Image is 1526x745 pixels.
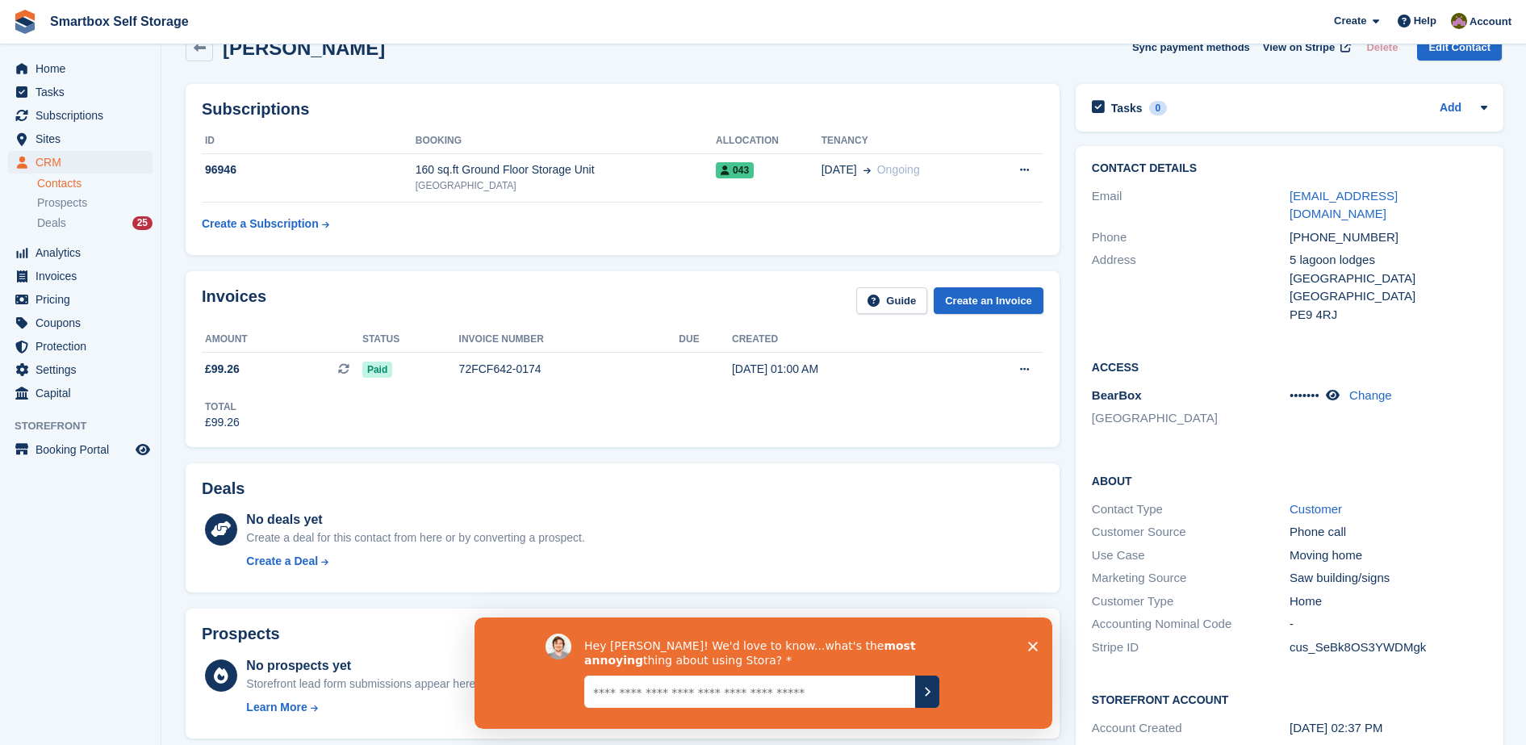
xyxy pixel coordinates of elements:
div: [GEOGRAPHIC_DATA] [416,178,716,193]
h2: Access [1092,358,1487,375]
th: Status [362,327,459,353]
div: [GEOGRAPHIC_DATA] [1290,287,1487,306]
h2: Tasks [1111,101,1143,115]
span: Coupons [36,312,132,334]
div: Create a Subscription [202,216,319,232]
div: 5 lagoon lodges [1290,251,1487,270]
span: View on Stripe [1263,40,1335,56]
span: Storefront [15,418,161,434]
a: Add [1440,99,1461,118]
span: ••••••• [1290,388,1319,402]
div: No prospects yet [246,656,592,676]
div: 25 [132,216,153,230]
span: Booking Portal [36,438,132,461]
h2: About [1092,472,1487,488]
a: menu [8,438,153,461]
a: menu [8,312,153,334]
a: View on Stripe [1256,34,1354,61]
div: Address [1092,251,1290,324]
div: Total [205,400,240,414]
div: Phone call [1290,523,1487,542]
div: No deals yet [246,510,584,529]
span: £99.26 [205,361,240,378]
div: Customer Source [1092,523,1290,542]
h2: [PERSON_NAME] [223,37,385,59]
th: Due [679,327,732,353]
span: Invoices [36,265,132,287]
h2: Invoices [202,287,266,314]
div: 72FCF642-0174 [459,361,679,378]
div: [DATE] 02:37 PM [1290,719,1487,738]
div: Contact Type [1092,500,1290,519]
div: 96946 [202,161,416,178]
div: Home [1290,592,1487,611]
span: Prospects [37,195,87,211]
th: Created [732,327,955,353]
div: [PHONE_NUMBER] [1290,228,1487,247]
a: Guide [856,287,927,314]
a: menu [8,128,153,150]
div: Account Created [1092,719,1290,738]
span: Pricing [36,288,132,311]
a: menu [8,288,153,311]
div: Saw building/signs [1290,569,1487,588]
th: Amount [202,327,362,353]
img: Kayleigh Devlin [1451,13,1467,29]
a: Create a Deal [246,553,584,570]
a: menu [8,382,153,404]
h2: Subscriptions [202,100,1043,119]
div: Use Case [1092,546,1290,565]
div: Stripe ID [1092,638,1290,657]
a: Customer [1290,502,1342,516]
a: menu [8,241,153,264]
a: menu [8,151,153,174]
div: 160 sq.ft Ground Floor Storage Unit [416,161,716,178]
div: Storefront lead form submissions appear here as prospects to action. [246,676,592,693]
th: Allocation [716,128,822,154]
div: - [1290,615,1487,634]
div: Phone [1092,228,1290,247]
span: Paid [362,362,392,378]
span: CRM [36,151,132,174]
span: Protection [36,335,132,358]
div: Customer Type [1092,592,1290,611]
span: Tasks [36,81,132,103]
div: Create a Deal [246,553,318,570]
a: Create an Invoice [934,287,1043,314]
a: Create a Subscription [202,209,329,239]
span: Capital [36,382,132,404]
span: Ongoing [877,163,920,176]
span: BearBox [1092,388,1142,402]
span: Analytics [36,241,132,264]
button: Delete [1360,34,1404,61]
h2: Deals [202,479,245,498]
h2: Prospects [202,625,280,643]
span: Sites [36,128,132,150]
iframe: Survey by David from Stora [475,617,1052,729]
span: Help [1414,13,1436,29]
a: menu [8,57,153,80]
span: Subscriptions [36,104,132,127]
div: Email [1092,187,1290,224]
a: menu [8,335,153,358]
a: menu [8,81,153,103]
a: Deals 25 [37,215,153,232]
a: Contacts [37,176,153,191]
div: Learn More [246,699,307,716]
div: cus_SeBk8OS3YWDMgk [1290,638,1487,657]
a: Learn More [246,699,592,716]
a: menu [8,358,153,381]
li: [GEOGRAPHIC_DATA] [1092,409,1290,428]
span: Settings [36,358,132,381]
a: Change [1349,388,1392,402]
div: 0 [1149,101,1168,115]
div: [GEOGRAPHIC_DATA] [1290,270,1487,288]
span: [DATE] [822,161,857,178]
span: Create [1334,13,1366,29]
a: Smartbox Self Storage [44,8,195,35]
div: Accounting Nominal Code [1092,615,1290,634]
